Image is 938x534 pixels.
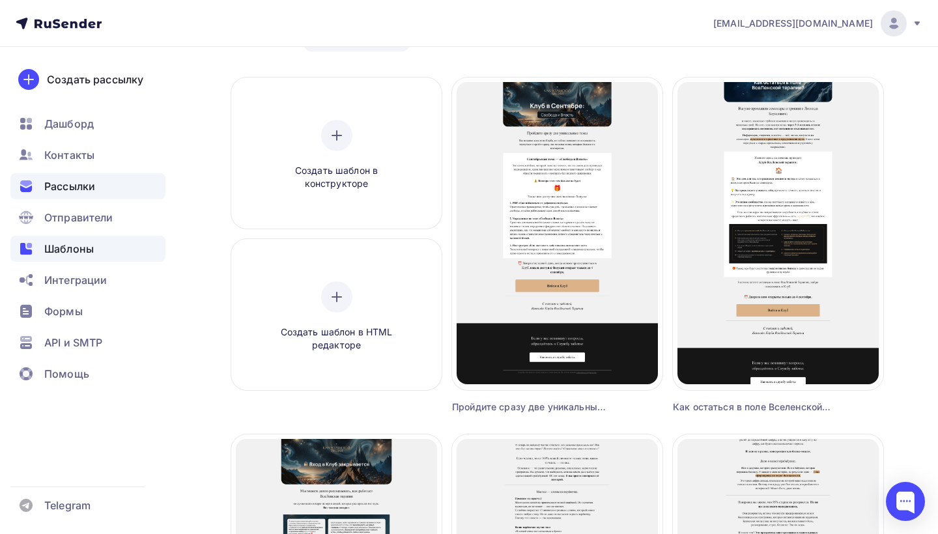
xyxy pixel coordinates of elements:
[44,272,107,288] span: Интеграции
[10,298,165,324] a: Формы
[44,241,94,257] span: Шаблоны
[44,335,102,350] span: API и SMTP
[673,400,831,414] div: Как остаться в поле Вселенской ВсеЛенской терапии и сохранить результаты
[10,142,165,168] a: Контакты
[10,111,165,137] a: Дашборд
[10,173,165,199] a: Рассылки
[275,326,399,352] span: Создать шаблон в HTML редакторе
[44,116,94,132] span: Дашборд
[275,164,399,191] span: Создать шаблон в конструкторе
[10,236,165,262] a: Шаблоны
[44,147,94,163] span: Контакты
[44,178,95,194] span: Рассылки
[47,72,143,87] div: Создать рассылку
[44,366,89,382] span: Помощь
[452,400,610,414] div: Пройдите сразу две уникальные темы
[10,204,165,231] a: Отправители
[713,17,873,30] span: [EMAIL_ADDRESS][DOMAIN_NAME]
[44,498,91,513] span: Telegram
[44,210,113,225] span: Отправители
[44,303,83,319] span: Формы
[713,10,922,36] a: [EMAIL_ADDRESS][DOMAIN_NAME]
